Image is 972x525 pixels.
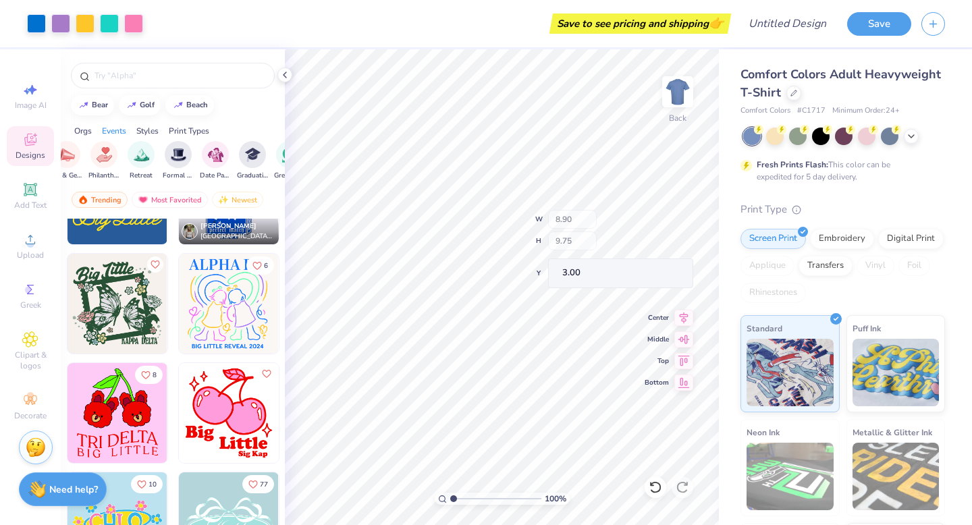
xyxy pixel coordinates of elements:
[747,321,782,335] span: Standard
[167,254,267,354] img: 4ead87cf-41ad-4603-ad0a-6bff3f95a77e
[245,147,261,163] img: Graduation Image
[757,159,923,183] div: This color can be expedited for 5 day delivery.
[664,78,691,105] img: Back
[14,200,47,211] span: Add Text
[669,112,686,124] div: Back
[545,493,566,505] span: 100 %
[16,150,45,161] span: Designs
[93,69,266,82] input: Try "Alpha"
[264,262,268,269] span: 6
[147,256,163,273] button: Like
[88,141,119,181] button: filter button
[138,195,148,204] img: most_fav.gif
[200,231,273,242] span: [GEOGRAPHIC_DATA], [GEOGRAPHIC_DATA]
[67,254,167,354] img: b9f3fce2-7aa9-450c-ab88-56d6fd5cef63
[200,171,231,181] span: Date Parties & Socials
[131,475,163,493] button: Like
[810,229,874,249] div: Embroidery
[797,105,826,117] span: # C1717
[553,13,728,34] div: Save to see pricing and shipping
[51,141,82,181] div: filter for PR & General
[134,147,149,163] img: Retreat Image
[200,141,231,181] div: filter for Date Parties & Socials
[49,483,98,496] strong: Need help?
[847,12,911,36] button: Save
[645,356,669,366] span: Top
[148,481,157,488] span: 10
[274,171,305,181] span: Greek Week
[274,141,305,181] button: filter button
[179,254,279,354] img: e506554f-6432-4b8f-b27e-79dfe7d67682
[853,321,881,335] span: Puff Ink
[51,171,82,181] span: PR & General
[832,105,900,117] span: Minimum Order: 24 +
[212,192,263,208] div: Newest
[740,256,794,276] div: Applique
[853,443,940,510] img: Metallic & Glitter Ink
[278,363,378,463] img: 2dde8f7a-e9d8-441a-9a8b-82640ff591e4
[78,101,89,109] img: trend_line.gif
[126,101,137,109] img: trend_line.gif
[853,339,940,406] img: Puff Ink
[15,100,47,111] span: Image AI
[163,141,194,181] button: filter button
[242,475,274,493] button: Like
[20,300,41,310] span: Greek
[747,443,834,510] img: Neon Ink
[182,223,198,240] img: Avatar
[738,10,837,37] input: Untitled Design
[740,66,941,101] span: Comfort Colors Adult Heavyweight T-Shirt
[169,125,209,137] div: Print Types
[645,378,669,387] span: Bottom
[74,125,92,137] div: Orgs
[200,221,256,231] span: [PERSON_NAME]
[7,350,54,371] span: Clipart & logos
[740,229,806,249] div: Screen Print
[179,363,279,463] img: 35cd15e1-4999-4e26-a8c2-3b9a060881cc
[208,147,223,163] img: Date Parties & Socials Image
[645,335,669,344] span: Middle
[14,410,47,421] span: Decorate
[59,147,75,163] img: PR & General Image
[757,159,828,170] strong: Fresh Prints Flash:
[130,171,153,181] span: Retreat
[128,141,155,181] button: filter button
[92,101,108,109] div: bear
[246,256,274,275] button: Like
[72,192,128,208] div: Trending
[119,95,161,115] button: golf
[102,125,126,137] div: Events
[71,95,114,115] button: bear
[17,250,44,260] span: Upload
[709,15,724,31] span: 👉
[747,425,780,439] span: Neon Ink
[128,141,155,181] div: filter for Retreat
[898,256,930,276] div: Foil
[218,195,229,204] img: Newest.gif
[51,141,82,181] button: filter button
[278,254,378,354] img: 862d411a-2ae0-4f48-b3ee-6f88ccf7493f
[799,256,853,276] div: Transfers
[878,229,944,249] div: Digital Print
[173,101,184,109] img: trend_line.gif
[853,425,932,439] span: Metallic & Glitter Ink
[747,339,834,406] img: Standard
[67,363,167,463] img: b8b3f28e-7339-4e80-9dfc-8cdd5bd8fe3a
[274,141,305,181] div: filter for Greek Week
[645,313,669,323] span: Center
[740,283,806,303] div: Rhinestones
[78,195,88,204] img: trending.gif
[97,147,112,163] img: Philanthropy Image
[857,256,894,276] div: Vinyl
[740,202,945,217] div: Print Type
[171,147,186,163] img: Formal & Semi Image
[259,366,275,382] button: Like
[132,192,208,208] div: Most Favorited
[163,171,194,181] span: Formal & Semi
[167,363,267,463] img: 351a09ae-1429-4c90-9a85-d3e1951843f6
[260,481,268,488] span: 77
[237,171,268,181] span: Graduation
[135,366,163,384] button: Like
[88,171,119,181] span: Philanthropy
[163,141,194,181] div: filter for Formal & Semi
